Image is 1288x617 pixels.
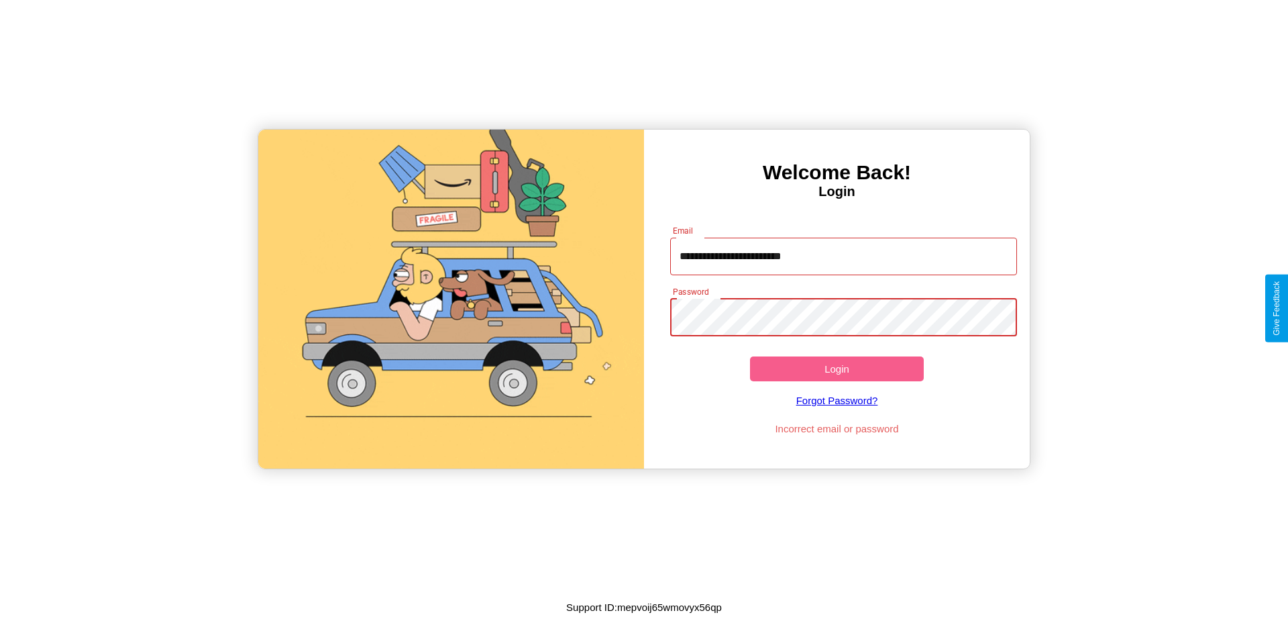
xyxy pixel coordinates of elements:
div: Give Feedback [1272,281,1281,336]
a: Forgot Password? [663,381,1011,420]
h3: Welcome Back! [644,161,1030,184]
label: Email [673,225,694,236]
img: gif [258,130,644,469]
p: Support ID: mepvoij65wmovyx56qp [566,598,722,616]
label: Password [673,286,708,297]
h4: Login [644,184,1030,199]
p: Incorrect email or password [663,420,1011,438]
button: Login [750,357,924,381]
